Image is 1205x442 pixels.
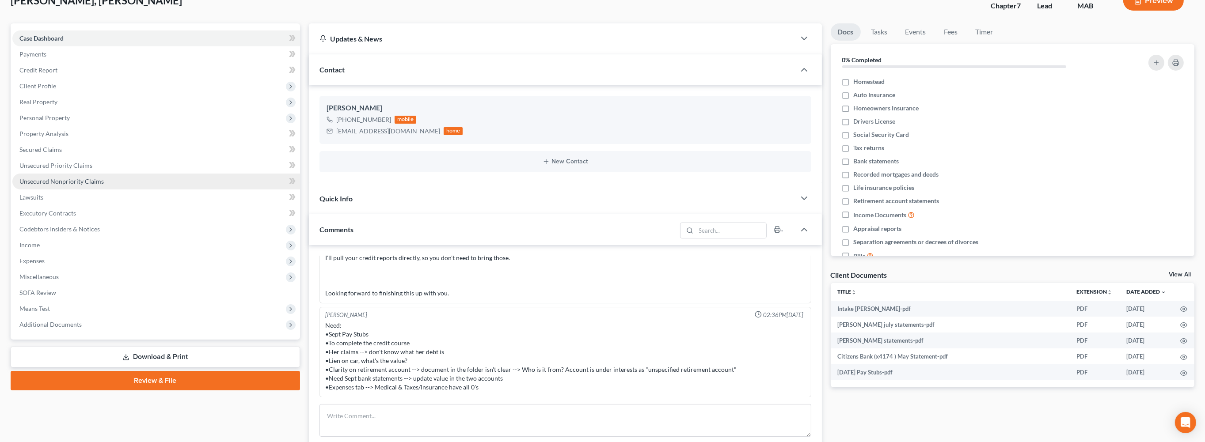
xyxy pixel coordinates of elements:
[19,162,92,169] span: Unsecured Priority Claims
[854,211,907,219] span: Income Documents
[19,257,45,264] span: Expenses
[12,189,300,205] a: Lawsuits
[19,273,59,280] span: Miscellaneous
[854,252,866,261] span: Bills
[11,371,300,390] a: Review & File
[831,270,887,280] div: Client Documents
[19,66,57,74] span: Credit Report
[325,311,367,319] div: [PERSON_NAME]
[854,117,896,126] span: Drivers License
[898,23,933,41] a: Events
[1069,348,1119,364] td: PDF
[395,116,417,124] div: mobile
[851,290,857,295] i: unfold_more
[19,305,50,312] span: Means Test
[854,77,885,86] span: Homestead
[1119,332,1173,348] td: [DATE]
[1119,301,1173,317] td: [DATE]
[1175,412,1196,433] div: Open Intercom Messenger
[1069,364,1119,380] td: PDF
[1069,317,1119,332] td: PDF
[19,34,64,42] span: Case Dashboard
[1169,272,1191,278] a: View All
[831,348,1069,364] td: Citizens Bank (x4174 ) May Statement-pdf
[19,209,76,217] span: Executory Contracts
[12,205,300,221] a: Executory Contracts
[319,194,353,203] span: Quick Info
[19,50,46,58] span: Payments
[854,157,899,166] span: Bank statements
[1126,288,1166,295] a: Date Added expand_more
[19,241,40,249] span: Income
[325,321,806,392] div: Need: •Sept Pay Stubs •To complete the credit course •Her claims --> don't know what her debt is ...
[854,183,915,192] span: Life insurance policies
[12,126,300,142] a: Property Analysis
[831,23,861,41] a: Docs
[1076,288,1112,295] a: Extensionunfold_more
[19,193,43,201] span: Lawsuits
[12,174,300,189] a: Unsecured Nonpriority Claims
[1069,332,1119,348] td: PDF
[854,170,939,179] span: Recorded mortgages and deeds
[1077,1,1109,11] div: MAB
[19,321,82,328] span: Additional Documents
[854,104,919,113] span: Homeowners Insurance
[854,91,896,99] span: Auto Insurance
[19,114,70,121] span: Personal Property
[12,158,300,174] a: Unsecured Priority Claims
[842,56,882,64] strong: 0% Completed
[854,196,939,205] span: Retirement account statements
[1119,317,1173,332] td: [DATE]
[319,34,785,43] div: Updates & News
[831,332,1069,348] td: [PERSON_NAME] statements-pdf
[831,364,1069,380] td: [DATE] Pay Stubs-pdf
[19,225,100,233] span: Codebtors Insiders & Notices
[19,98,57,106] span: Real Property
[838,288,857,295] a: Titleunfold_more
[696,223,766,238] input: Search...
[12,46,300,62] a: Payments
[1069,301,1119,317] td: PDF
[1037,1,1063,11] div: Lead
[1107,290,1112,295] i: unfold_more
[991,1,1023,11] div: Chapter
[19,178,104,185] span: Unsecured Nonpriority Claims
[1161,290,1166,295] i: expand_more
[319,65,345,74] span: Contact
[831,317,1069,332] td: [PERSON_NAME] july statements-pdf
[854,144,885,152] span: Tax returns
[336,127,440,136] div: [EMAIL_ADDRESS][DOMAIN_NAME]
[1119,364,1173,380] td: [DATE]
[319,225,354,234] span: Comments
[864,23,895,41] a: Tasks
[11,347,300,367] a: Download & Print
[19,146,62,153] span: Secured Claims
[854,224,902,233] span: Appraisal reports
[12,30,300,46] a: Case Dashboard
[12,62,300,78] a: Credit Report
[969,23,1000,41] a: Timer
[831,301,1069,317] td: Intake [PERSON_NAME]-pdf
[854,238,979,246] span: Separation agreements or decrees of divorces
[336,115,391,124] div: [PHONE_NUMBER]
[1119,348,1173,364] td: [DATE]
[444,127,463,135] div: home
[854,130,909,139] span: Social Security Card
[19,82,56,90] span: Client Profile
[19,130,68,137] span: Property Analysis
[19,289,56,296] span: SOFA Review
[12,142,300,158] a: Secured Claims
[327,103,804,113] div: [PERSON_NAME]
[327,158,804,165] button: New Contact
[764,311,804,319] span: 02:36PM[DATE]
[1017,1,1021,10] span: 7
[12,285,300,301] a: SOFA Review
[937,23,965,41] a: Fees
